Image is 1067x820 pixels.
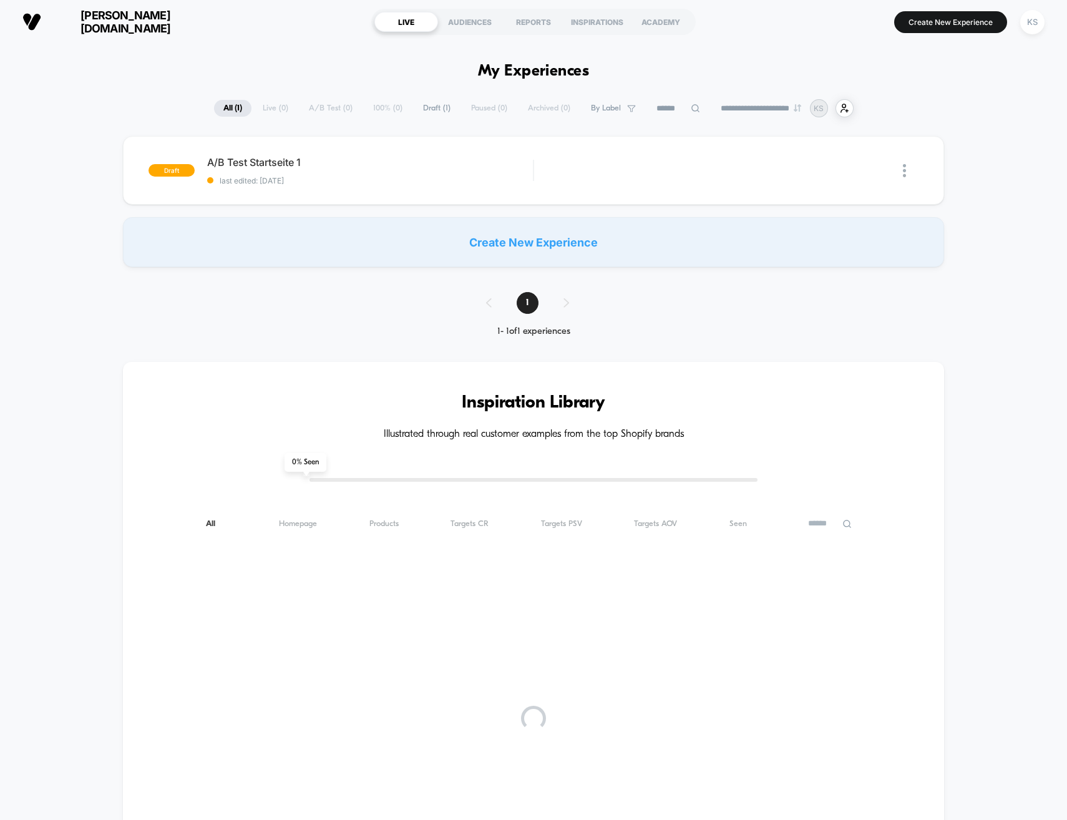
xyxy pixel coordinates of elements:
[894,11,1007,33] button: Create New Experience
[814,104,824,113] p: KS
[160,429,907,441] h4: Illustrated through real customer examples from the top Shopify brands
[438,12,502,32] div: AUDIENCES
[591,104,621,113] span: By Label
[207,176,533,185] span: last edited: [DATE]
[207,156,533,168] span: A/B Test Startseite 1
[1016,9,1048,35] button: KS
[123,217,945,267] div: Create New Experience
[279,519,317,529] span: Homepage
[502,12,565,32] div: REPORTS
[51,9,200,35] span: [PERSON_NAME][DOMAIN_NAME]
[285,453,326,472] span: 0 % Seen
[629,12,693,32] div: ACADEMY
[451,519,489,529] span: Targets CR
[369,519,399,529] span: Products
[374,12,438,32] div: LIVE
[729,519,747,529] span: Seen
[634,519,677,529] span: Targets AOV
[517,292,538,314] span: 1
[160,393,907,413] h3: Inspiration Library
[19,8,204,36] button: [PERSON_NAME][DOMAIN_NAME]
[1020,10,1045,34] div: KS
[149,164,195,177] span: draft
[414,100,460,117] span: Draft ( 1 )
[474,326,594,337] div: 1 - 1 of 1 experiences
[22,12,41,31] img: Visually logo
[794,104,801,112] img: end
[903,164,906,177] img: close
[541,519,582,529] span: Targets PSV
[565,12,629,32] div: INSPIRATIONS
[478,62,590,81] h1: My Experiences
[206,519,227,529] span: All
[214,100,251,117] span: All ( 1 )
